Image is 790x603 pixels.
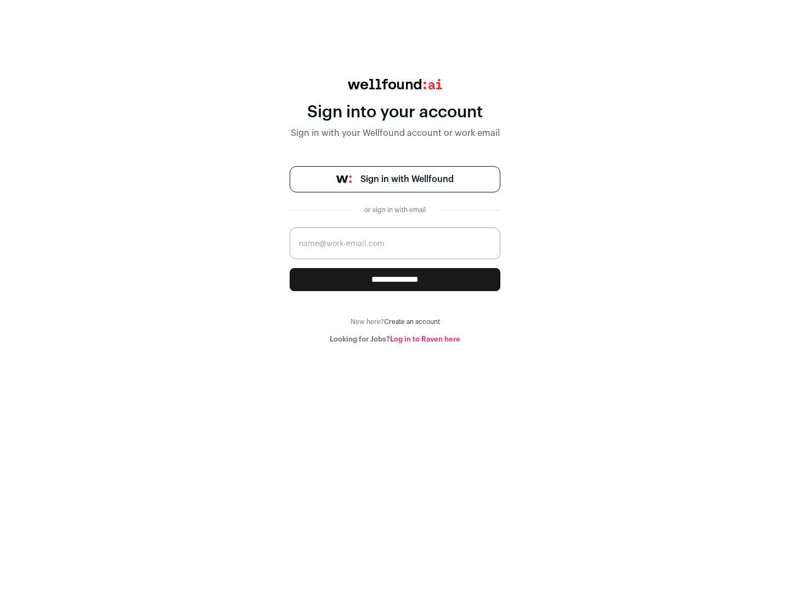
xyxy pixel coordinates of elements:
[384,318,440,325] a: Create an account
[290,335,500,344] div: Looking for Jobs?
[290,103,500,122] div: Sign into your account
[360,173,454,186] span: Sign in with Wellfound
[290,317,500,326] div: New here?
[360,206,430,214] div: or sign in with email
[290,127,500,140] div: Sign in with your Wellfound account or work email
[290,166,500,192] a: Sign in with Wellfound
[290,227,500,259] input: name@work-email.com
[390,335,460,343] a: Log in to Raven here
[336,175,352,183] img: wellfound-symbol-flush-black-fb3c872781a75f747ccb3a119075da62bfe97bd399995f84a933054e44a575c4.png
[348,79,442,89] img: wellfound:ai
